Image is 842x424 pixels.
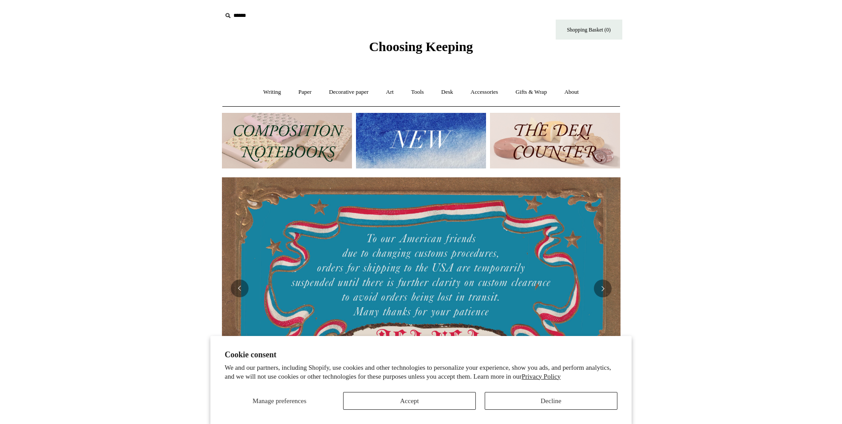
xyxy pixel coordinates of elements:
a: Accessories [463,80,506,104]
p: We and our partners, including Shopify, use cookies and other technologies to personalize your ex... [225,364,617,381]
button: Manage preferences [225,392,334,410]
a: Choosing Keeping [369,46,473,52]
a: Decorative paper [321,80,376,104]
button: Decline [485,392,617,410]
a: Privacy Policy [522,373,561,380]
a: Paper [290,80,320,104]
img: 202302 Composition ledgers.jpg__PID:69722ee6-fa44-49dd-a067-31375e5d54ec [222,113,352,168]
img: USA PSA .jpg__PID:33428022-6587-48b7-8b57-d7eefc91f15a [222,177,621,400]
h2: Cookie consent [225,350,617,360]
a: Desk [433,80,461,104]
a: Tools [403,80,432,104]
button: Next [594,280,612,297]
a: Art [378,80,402,104]
img: The Deli Counter [490,113,620,168]
img: New.jpg__PID:f73bdf93-380a-4a35-bcfe-7823039498e1 [356,113,486,168]
a: Gifts & Wrap [507,80,555,104]
a: Shopping Basket (0) [556,20,622,40]
a: About [556,80,587,104]
a: Writing [255,80,289,104]
span: Choosing Keeping [369,39,473,54]
button: Previous [231,280,249,297]
button: Accept [343,392,476,410]
span: Manage preferences [253,397,306,404]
